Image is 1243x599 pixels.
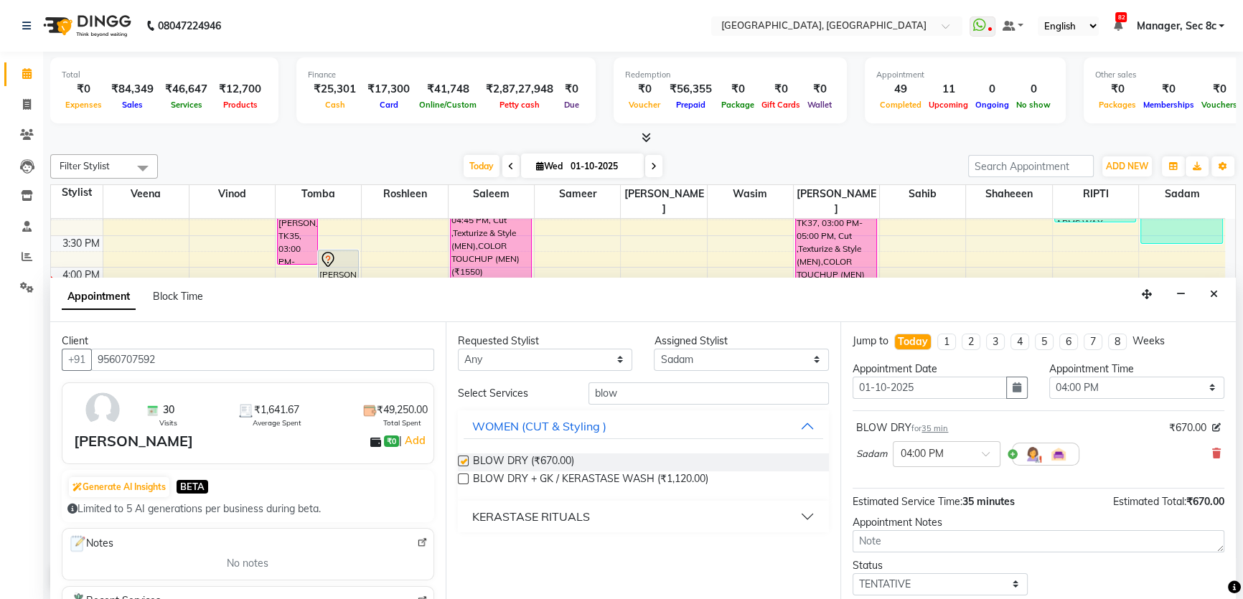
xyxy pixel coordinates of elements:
[158,6,221,46] b: 08047224946
[377,402,428,418] span: ₹49,250.00
[105,81,159,98] div: ₹84,349
[921,423,948,433] span: 35 min
[962,334,980,350] li: 2
[62,334,434,349] div: Client
[362,185,447,203] span: Roshleen
[254,402,299,418] span: ₹1,641.67
[856,420,948,435] div: BLOW DRY
[447,386,578,401] div: Select Services
[1115,12,1127,22] span: 82
[60,268,103,283] div: 4:00 PM
[472,508,590,525] div: KERASTASE RITUALS
[177,480,208,494] span: BETA
[876,100,925,110] span: Completed
[67,501,428,517] div: Limited to 5 AI generations per business during beta.
[1108,334,1127,350] li: 8
[968,155,1094,177] input: Search Appointment
[464,413,824,439] button: WOMEN (CUT & Styling )
[560,100,583,110] span: Due
[1186,495,1224,508] span: ₹670.00
[480,81,559,98] div: ₹2,87,27,948
[416,100,480,110] span: Online/Custom
[74,430,193,452] div: [PERSON_NAME]
[227,556,268,571] span: No notes
[535,185,620,203] span: Sameer
[1106,161,1148,171] span: ADD NEW
[402,432,427,449] a: Add
[159,418,177,428] span: Visits
[796,203,876,327] div: [PERSON_NAME], TK37, 03:00 PM-05:00 PM, Cut ,Texturize & Style (MEN),COLOR TOUCHUP (MEN)
[1084,334,1102,350] li: 7
[383,418,421,428] span: Total Spent
[51,185,103,200] div: Stylist
[1198,81,1241,98] div: ₹0
[1140,81,1198,98] div: ₹0
[1024,445,1041,463] img: Hairdresser.png
[82,389,123,430] img: avatar
[62,69,267,81] div: Total
[464,155,499,177] span: Today
[1013,81,1054,98] div: 0
[449,185,534,203] span: Saleem
[876,69,1054,81] div: Appointment
[880,185,965,203] span: sahib
[308,81,362,98] div: ₹25,301
[1050,445,1067,463] img: Interior.png
[167,100,206,110] span: Services
[1013,100,1054,110] span: No show
[962,495,1015,508] span: 35 minutes
[625,69,835,81] div: Redemption
[718,81,758,98] div: ₹0
[473,453,574,471] span: BLOW DRY (₹670.00)
[384,435,399,447] span: ₹0
[966,185,1051,203] span: Shaheeen
[399,432,427,449] span: |
[1095,100,1140,110] span: Packages
[804,100,835,110] span: Wallet
[937,334,956,350] li: 1
[37,6,135,46] img: logo
[758,100,804,110] span: Gift Cards
[62,349,92,371] button: +91
[566,156,638,177] input: 2025-10-01
[972,81,1013,98] div: 0
[1204,283,1224,306] button: Close
[925,100,972,110] span: Upcoming
[62,100,105,110] span: Expenses
[322,100,349,110] span: Cash
[1035,334,1054,350] li: 5
[664,81,718,98] div: ₹56,355
[972,100,1013,110] span: Ongoing
[60,236,103,251] div: 3:30 PM
[533,161,566,171] span: Wed
[362,81,416,98] div: ₹17,300
[276,185,361,203] span: Tomba
[1212,423,1221,432] i: Edit price
[68,534,113,553] span: Notes
[853,558,1028,573] div: Status
[464,504,824,529] button: KERASTASE RITUALS
[1010,334,1029,350] li: 4
[458,334,633,349] div: Requested Stylist
[1053,185,1138,203] span: RIPTI
[621,185,706,218] span: [PERSON_NAME]
[62,284,136,310] span: Appointment
[473,471,708,489] span: BLOW DRY + GK / KERASTASE WASH (₹1,120.00)
[118,100,146,110] span: Sales
[588,382,829,405] input: Search by service name
[62,81,105,98] div: ₹0
[794,185,879,218] span: [PERSON_NAME]
[654,334,829,349] div: Assigned Stylist
[986,334,1005,350] li: 3
[1132,334,1165,349] div: Weeks
[1102,156,1152,176] button: ADD NEW
[213,81,267,98] div: ₹12,700
[69,477,169,497] button: Generate AI Insights
[876,81,925,98] div: 49
[496,100,543,110] span: Petty cash
[804,81,835,98] div: ₹0
[758,81,804,98] div: ₹0
[253,418,301,428] span: Average Spent
[220,100,261,110] span: Products
[1113,495,1186,508] span: Estimated Total:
